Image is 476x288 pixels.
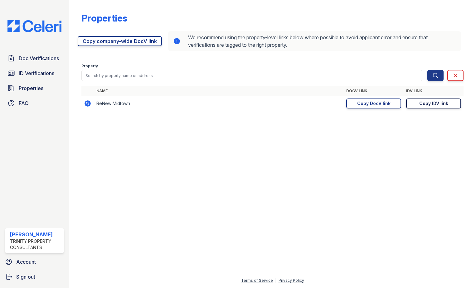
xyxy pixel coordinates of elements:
[10,231,61,238] div: [PERSON_NAME]
[94,86,344,96] th: Name
[19,70,54,77] span: ID Verifications
[5,82,64,94] a: Properties
[275,278,276,283] div: |
[404,86,464,96] th: IDV Link
[19,55,59,62] span: Doc Verifications
[78,36,162,46] a: Copy company-wide DocV link
[279,278,304,283] a: Privacy Policy
[5,97,64,109] a: FAQ
[19,84,43,92] span: Properties
[406,98,461,108] a: Copy IDV link
[10,238,61,251] div: Trinity Property Consultants
[81,12,127,24] div: Properties
[357,100,391,107] div: Copy DocV link
[2,256,66,268] a: Account
[5,67,64,79] a: ID Verifications
[419,100,448,107] div: Copy IDV link
[16,258,36,266] span: Account
[241,278,273,283] a: Terms of Service
[81,64,98,69] label: Property
[94,96,344,111] td: ReNew Midtown
[19,99,29,107] span: FAQ
[2,271,66,283] a: Sign out
[168,31,461,51] div: We recommend using the property-level links below where possible to avoid applicant error and ens...
[81,70,422,81] input: Search by property name or address
[5,52,64,65] a: Doc Verifications
[346,98,401,108] a: Copy DocV link
[344,86,404,96] th: DocV Link
[2,20,66,32] img: CE_Logo_Blue-a8612792a0a2168367f1c8372b55b34899dd931a85d93a1a3d3e32e68fde9ad4.png
[16,273,35,281] span: Sign out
